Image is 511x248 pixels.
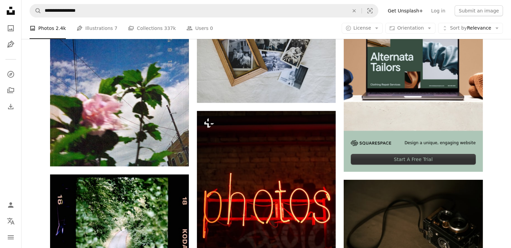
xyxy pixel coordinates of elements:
[450,25,491,32] span: Relevance
[384,5,427,16] a: Get Unsplash+
[77,17,117,39] a: Illustrations 7
[4,4,17,19] a: Home — Unsplash
[427,5,449,16] a: Log in
[344,229,482,235] a: a black camera sitting on top of a table
[404,140,476,146] span: Design a unique, engaging website
[4,198,17,212] a: Log in / Sign up
[455,5,503,16] button: Submit an image
[4,68,17,81] a: Explore
[397,25,424,31] span: Orientation
[385,23,435,34] button: Orientation
[351,140,391,146] img: file-1705255347840-230a6ab5bca9image
[351,154,475,165] div: Start A Free Trial
[197,208,336,214] a: a red neon sign that says photos
[362,4,378,17] button: Visual search
[4,231,17,244] button: Menu
[347,4,361,17] button: Clear
[128,17,176,39] a: Collections 337k
[115,25,118,32] span: 7
[30,4,378,17] form: Find visuals sitewide
[4,22,17,35] a: Photos
[450,25,467,31] span: Sort by
[197,44,336,50] a: A group of photos sitting on top of a white sheet
[186,17,213,39] a: Users 0
[210,25,213,32] span: 0
[4,100,17,113] a: Download History
[438,23,503,34] button: Sort byRelevance
[30,4,41,17] button: Search Unsplash
[164,25,176,32] span: 337k
[342,23,383,34] button: License
[353,25,371,31] span: License
[4,38,17,51] a: Illustrations
[4,214,17,228] button: Language
[4,84,17,97] a: Collections
[50,76,189,82] a: a pink flower sitting on top of a lush green plant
